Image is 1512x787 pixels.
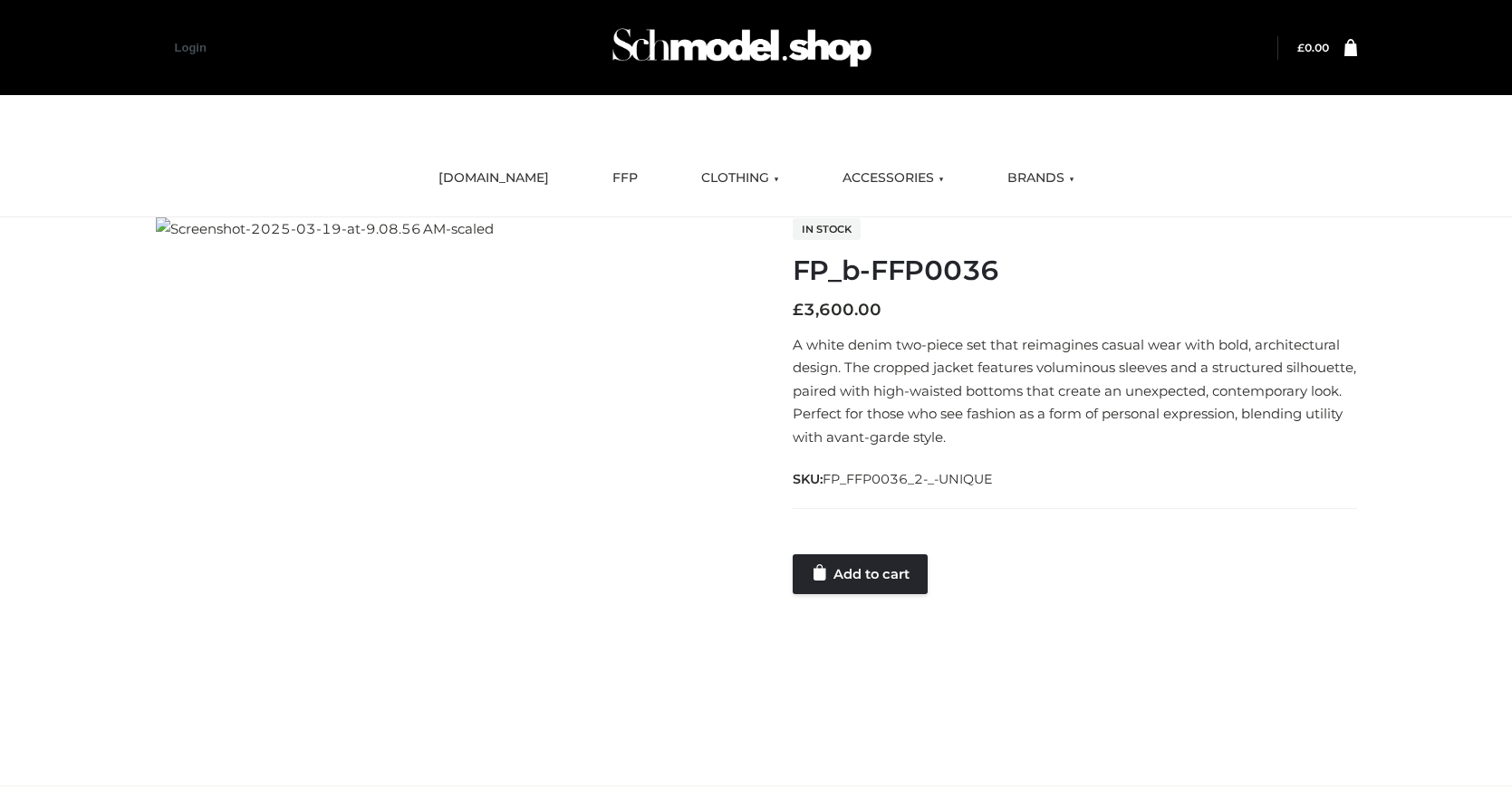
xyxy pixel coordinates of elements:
[688,158,793,198] a: CLOTHING
[606,12,878,83] img: Schmodel Admin 964
[823,471,993,487] span: FP_FFP0036_2-_-UNIQUE
[1297,41,1305,54] span: £
[425,158,563,198] a: [DOMAIN_NAME]
[599,158,651,198] a: FFP
[1297,41,1329,54] bdi: 0.00
[175,41,207,54] a: Login
[793,554,928,594] a: Add to cart
[793,254,1357,287] h1: FP_b-FFP0036
[994,158,1088,198] a: BRANDS
[156,217,494,241] img: Screenshot-2025-03-19-at-9.08.56 AM-scaled
[793,333,1357,449] p: A white denim two-piece set that reimagines casual wear with bold, architectural design. The crop...
[793,468,995,490] span: SKU:
[793,218,861,240] span: In stock
[793,300,804,320] span: £
[1297,41,1329,54] a: £0.00
[793,300,881,320] bdi: 3,600.00
[829,158,958,198] a: ACCESSORIES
